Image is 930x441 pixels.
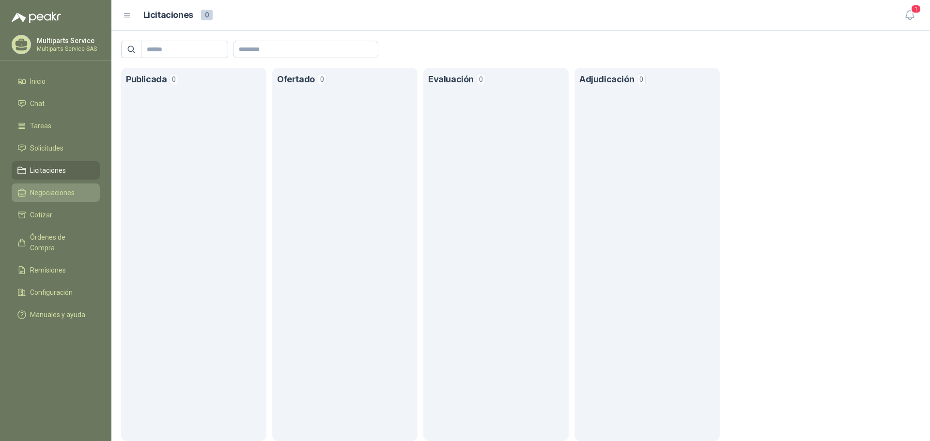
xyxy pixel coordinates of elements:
[30,232,91,253] span: Órdenes de Compra
[12,228,100,257] a: Órdenes de Compra
[911,4,921,14] span: 1
[12,305,100,324] a: Manuales y ayuda
[30,76,46,87] span: Inicio
[12,161,100,180] a: Licitaciones
[143,8,193,22] h1: Licitaciones
[637,74,646,85] span: 0
[30,121,51,131] span: Tareas
[12,206,100,224] a: Cotizar
[12,12,61,23] img: Logo peakr
[201,10,213,20] span: 0
[30,287,73,298] span: Configuración
[318,74,326,85] span: 0
[30,265,66,275] span: Remisiones
[37,37,97,44] p: Multiparts Service
[901,7,918,24] button: 1
[12,139,100,157] a: Solicitudes
[30,98,45,109] span: Chat
[477,74,485,85] span: 0
[12,183,100,202] a: Negociaciones
[30,210,52,220] span: Cotizar
[37,46,97,52] p: Multiparts Service SAS
[30,165,66,176] span: Licitaciones
[30,309,85,320] span: Manuales y ayuda
[126,73,167,87] h1: Publicada
[30,187,75,198] span: Negociaciones
[579,73,634,87] h1: Adjudicación
[12,261,100,279] a: Remisiones
[12,94,100,113] a: Chat
[277,73,315,87] h1: Ofertado
[12,283,100,302] a: Configuración
[12,72,100,91] a: Inicio
[30,143,63,153] span: Solicitudes
[428,73,474,87] h1: Evaluación
[12,117,100,135] a: Tareas
[170,74,178,85] span: 0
